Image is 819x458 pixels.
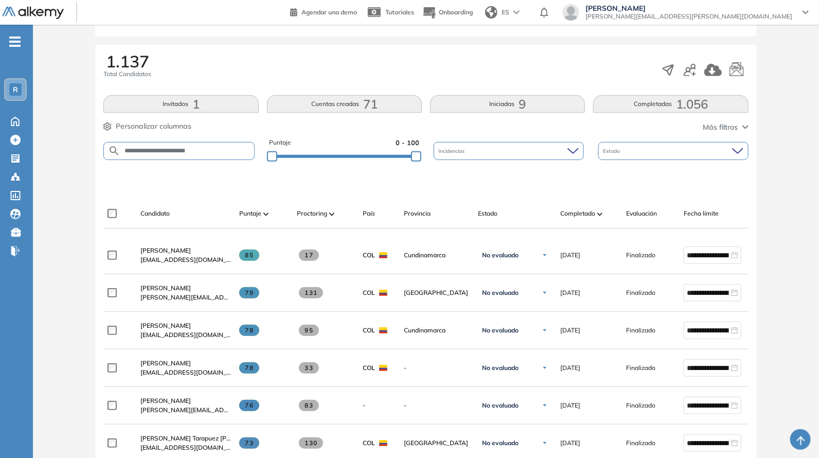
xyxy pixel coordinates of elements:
[239,362,259,374] span: 78
[560,288,580,297] span: [DATE]
[626,326,655,335] span: Finalizado
[626,209,657,218] span: Evaluación
[301,8,357,16] span: Agendar una demo
[404,288,470,297] span: [GEOGRAPHIC_DATA]
[239,250,259,261] span: 85
[703,122,738,133] span: Más filtros
[140,359,231,368] a: [PERSON_NAME]
[560,363,580,373] span: [DATE]
[299,250,319,261] span: 17
[2,7,64,20] img: Logo
[379,365,387,371] img: COL
[140,246,231,255] a: [PERSON_NAME]
[140,368,231,377] span: [EMAIL_ADDRESS][DOMAIN_NAME]
[585,4,792,12] span: [PERSON_NAME]
[290,5,357,17] a: Agendar una demo
[385,8,414,16] span: Tutoriales
[482,439,519,447] span: No evaluado
[404,401,470,410] span: -
[434,142,584,160] div: Incidencias
[140,434,271,442] span: [PERSON_NAME] Tarapuez [PERSON_NAME]
[626,288,655,297] span: Finalizado
[299,362,319,374] span: 33
[542,440,548,446] img: Ícono de flecha
[379,327,387,333] img: COL
[626,438,655,448] span: Finalizado
[140,406,231,415] span: [PERSON_NAME][EMAIL_ADDRESS][DOMAIN_NAME]
[329,213,334,216] img: [missing "en.ARROW_ALT" translation]
[363,288,375,297] span: COL
[103,121,191,132] button: Personalizar columnas
[239,325,259,336] span: 78
[140,255,231,265] span: [EMAIL_ADDRESS][DOMAIN_NAME]
[482,364,519,372] span: No evaluado
[140,321,231,330] a: [PERSON_NAME]
[560,251,580,260] span: [DATE]
[626,401,655,410] span: Finalizado
[297,209,327,218] span: Proctoring
[239,400,259,411] span: 76
[269,138,291,148] span: Puntaje
[363,209,375,218] span: País
[560,326,580,335] span: [DATE]
[140,443,231,452] span: [EMAIL_ADDRESS][DOMAIN_NAME]
[267,95,422,113] button: Cuentas creadas71
[299,287,323,298] span: 131
[439,8,473,16] span: Onboarding
[482,251,519,259] span: No evaluado
[626,251,655,260] span: Finalizado
[140,246,191,254] span: [PERSON_NAME]
[140,397,191,404] span: [PERSON_NAME]
[263,213,269,216] img: [missing "en.ARROW_ALT" translation]
[363,251,375,260] span: COL
[140,293,231,302] span: [PERSON_NAME][EMAIL_ADDRESS][DOMAIN_NAME]
[542,252,548,258] img: Ícono de flecha
[103,69,151,79] span: Total Candidatos
[482,326,519,334] span: No evaluado
[560,209,595,218] span: Completado
[379,252,387,258] img: COL
[703,122,749,133] button: Más filtros
[239,287,259,298] span: 79
[363,326,375,335] span: COL
[140,434,231,443] a: [PERSON_NAME] Tarapuez [PERSON_NAME]
[430,95,585,113] button: Iniciadas9
[560,438,580,448] span: [DATE]
[299,437,323,449] span: 130
[404,363,470,373] span: -
[560,401,580,410] span: [DATE]
[103,95,258,113] button: Invitados1
[593,95,748,113] button: Completadas1.056
[140,284,231,293] a: [PERSON_NAME]
[379,290,387,296] img: COL
[542,327,548,333] img: Ícono de flecha
[585,12,792,21] span: [PERSON_NAME][EMAIL_ADDRESS][PERSON_NAME][DOMAIN_NAME]
[106,53,149,69] span: 1.137
[404,326,470,335] span: Cundinamarca
[502,8,509,17] span: ES
[299,325,319,336] span: 95
[140,359,191,367] span: [PERSON_NAME]
[363,401,365,410] span: -
[478,209,497,218] span: Estado
[396,138,419,148] span: 0 - 100
[684,209,719,218] span: Fecha límite
[542,290,548,296] img: Ícono de flecha
[542,402,548,409] img: Ícono de flecha
[598,142,749,160] div: Estado
[513,10,520,14] img: arrow
[140,209,170,218] span: Candidato
[13,85,18,94] span: R
[239,209,261,218] span: Puntaje
[404,438,470,448] span: [GEOGRAPHIC_DATA]
[404,251,470,260] span: Cundinamarca
[482,401,519,410] span: No evaluado
[140,284,191,292] span: [PERSON_NAME]
[299,400,319,411] span: 83
[108,145,120,157] img: SEARCH_ALT
[379,440,387,446] img: COL
[363,438,375,448] span: COL
[626,363,655,373] span: Finalizado
[597,213,602,216] img: [missing "en.ARROW_ALT" translation]
[140,322,191,329] span: [PERSON_NAME]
